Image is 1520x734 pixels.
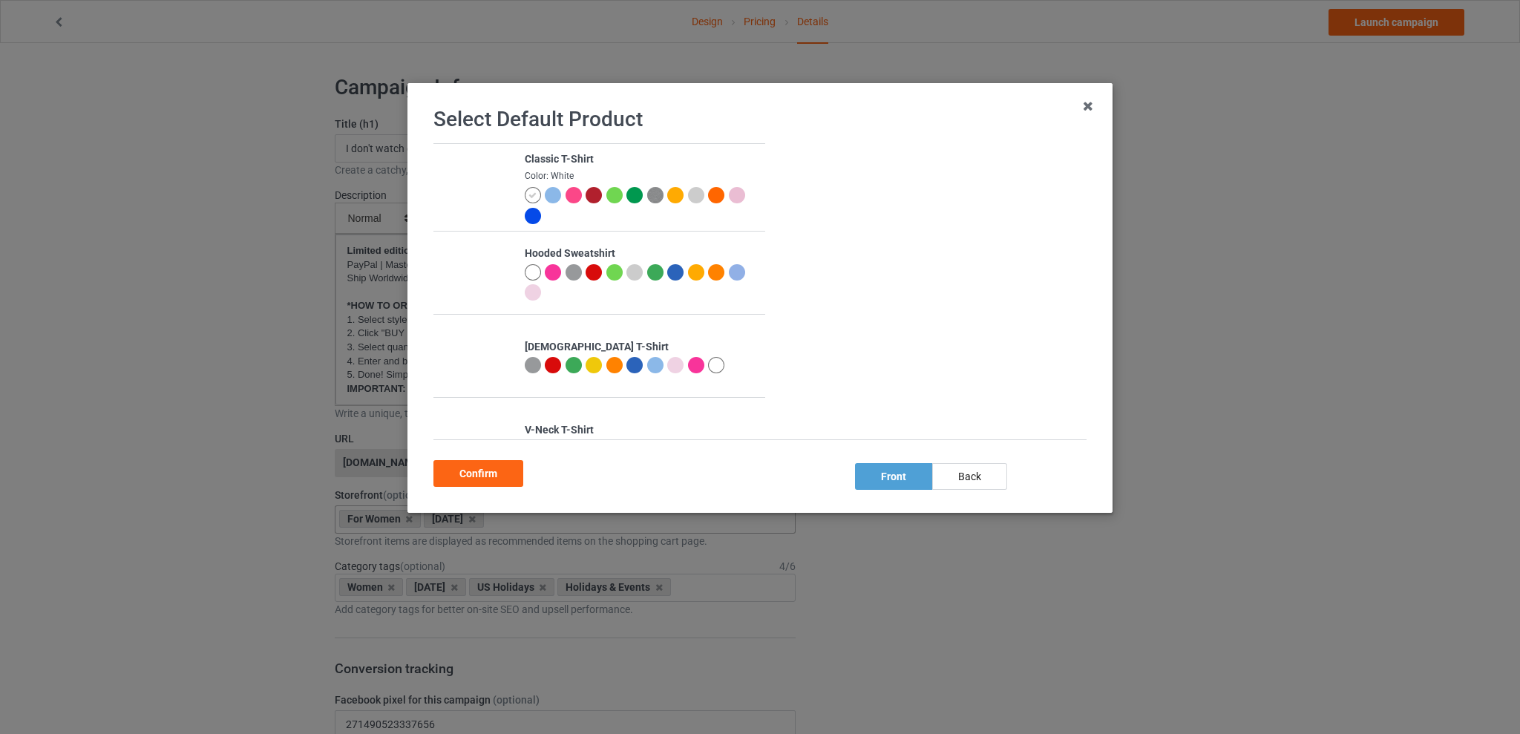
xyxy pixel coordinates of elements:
div: V-Neck T-Shirt [525,423,757,438]
div: Hooded Sweatshirt [525,246,757,261]
div: Classic T-Shirt [525,152,757,167]
div: back [932,463,1007,490]
div: Confirm [433,460,523,487]
h1: Select Default Product [433,106,1087,133]
div: [DEMOGRAPHIC_DATA] T-Shirt [525,340,757,355]
div: front [855,463,932,490]
img: heather_texture.png [647,187,664,203]
div: Color: White [525,170,757,183]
